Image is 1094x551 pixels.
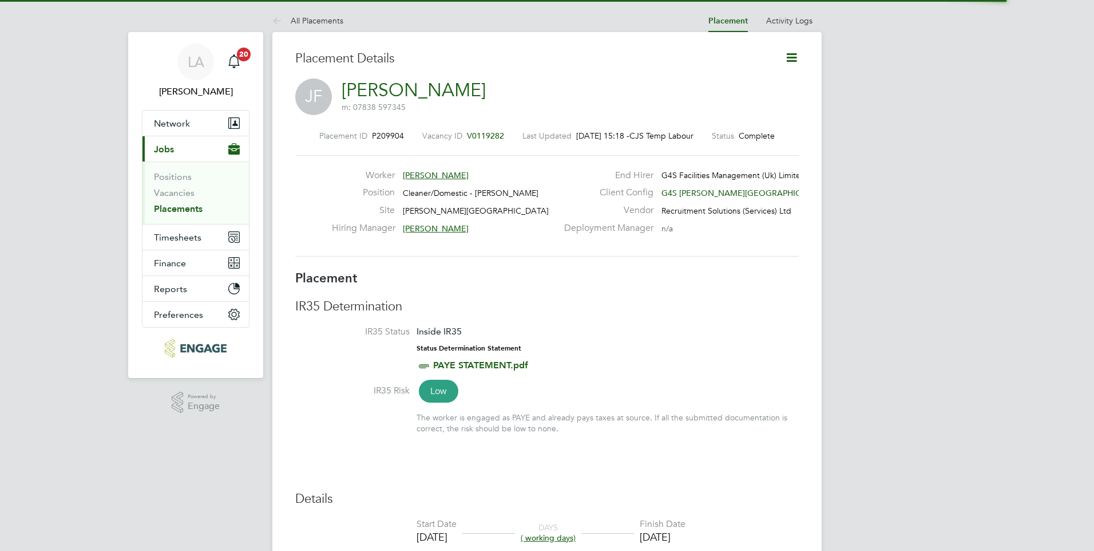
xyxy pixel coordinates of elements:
span: Cleaner/Domestic - [PERSON_NAME] [403,188,538,198]
h3: Details [295,491,799,507]
span: V0119282 [467,131,504,141]
a: Powered byEngage [172,392,220,414]
div: DAYS [515,522,581,543]
div: Finish Date [640,518,685,530]
div: Jobs [142,162,249,224]
a: PAYE STATEMENT.pdf [433,360,528,371]
label: Last Updated [522,131,572,141]
label: Site [332,204,395,217]
h3: IR35 Determination [295,298,799,315]
button: Timesheets [142,225,249,250]
span: P209904 [372,131,404,141]
div: Start Date [417,518,457,530]
span: Complete [739,131,775,141]
nav: Main navigation [128,32,263,378]
span: LA [188,54,204,69]
span: [PERSON_NAME] [403,223,469,234]
span: m: 07838 597345 [342,102,406,112]
label: Vacancy ID [422,131,462,141]
span: ( working days) [521,533,576,543]
button: Network [142,111,249,136]
button: Reports [142,276,249,301]
span: Reports [154,284,187,294]
span: Recruitment Solutions (Services) Ltd [661,206,791,216]
a: Go to home page [142,339,249,357]
label: End Hirer [557,170,653,182]
b: Placement [295,270,358,286]
span: Preferences [154,309,203,320]
a: Placements [154,203,203,214]
span: 20 [237,48,251,61]
span: Engage [188,402,220,411]
h3: Placement Details [295,50,767,67]
span: [PERSON_NAME] [403,170,469,180]
div: [DATE] [640,530,685,544]
a: All Placements [272,15,343,26]
span: JF [295,78,332,115]
label: IR35 Status [295,326,410,338]
span: [PERSON_NAME][GEOGRAPHIC_DATA] [403,206,549,216]
span: Timesheets [154,232,201,243]
a: LA[PERSON_NAME] [142,44,249,99]
span: Low [419,380,458,403]
a: Positions [154,171,192,182]
label: Client Config [557,187,653,199]
img: rec-solutions-logo-retina.png [165,339,226,357]
label: Position [332,187,395,199]
span: Leah Adams [142,85,249,99]
span: Network [154,118,190,129]
a: 20 [223,44,245,80]
button: Finance [142,250,249,275]
div: The worker is engaged as PAYE and already pays taxes at source. If all the submitted documentatio... [417,412,799,433]
a: [PERSON_NAME] [342,79,486,101]
span: Jobs [154,144,174,155]
span: G4S Facilities Management (Uk) Limited [661,170,806,180]
label: Vendor [557,204,653,217]
span: Finance [154,258,186,269]
span: Inside IR35 [417,326,462,337]
span: n/a [661,223,673,234]
span: Powered by [188,392,220,402]
a: Vacancies [154,187,195,198]
span: CJS Temp Labour [629,131,693,141]
label: Status [712,131,734,141]
div: [DATE] [417,530,457,544]
span: G4S [PERSON_NAME][GEOGRAPHIC_DATA] - Operati… [661,188,870,198]
label: Deployment Manager [557,222,653,234]
a: Placement [708,16,748,26]
a: Activity Logs [766,15,812,26]
label: Hiring Manager [332,222,395,234]
span: [DATE] 15:18 - [576,131,629,141]
button: Preferences [142,302,249,327]
label: IR35 Risk [295,385,410,397]
label: Placement ID [319,131,367,141]
button: Jobs [142,136,249,162]
label: Worker [332,170,395,182]
strong: Status Determination Statement [417,344,521,352]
